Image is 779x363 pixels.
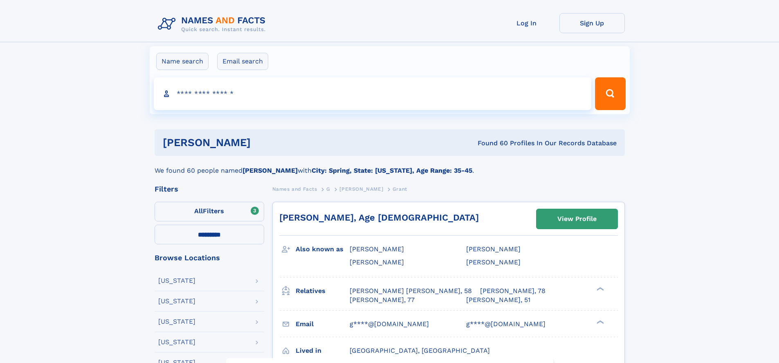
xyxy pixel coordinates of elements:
a: [PERSON_NAME] [PERSON_NAME], 58 [350,286,472,295]
span: [PERSON_NAME] [466,245,521,253]
h3: Relatives [296,284,350,298]
div: We found 60 people named with . [155,156,625,176]
a: Names and Facts [272,184,317,194]
h3: Also known as [296,242,350,256]
h3: Lived in [296,344,350,358]
b: [PERSON_NAME] [242,167,298,174]
span: [PERSON_NAME] [466,258,521,266]
button: Search Button [595,77,625,110]
a: G [326,184,330,194]
a: Log In [494,13,559,33]
div: ❯ [595,319,604,325]
div: [US_STATE] [158,277,195,284]
a: View Profile [537,209,617,229]
b: City: Spring, State: [US_STATE], Age Range: 35-45 [312,167,472,174]
label: Filters [155,202,264,221]
div: Filters [155,185,264,193]
h1: [PERSON_NAME] [163,138,364,148]
span: [PERSON_NAME] [339,186,383,192]
span: All [194,207,203,215]
span: [PERSON_NAME] [350,258,404,266]
div: [US_STATE] [158,339,195,345]
a: [PERSON_NAME] [339,184,383,194]
a: [PERSON_NAME], 78 [480,286,546,295]
label: Email search [217,53,268,70]
span: [GEOGRAPHIC_DATA], [GEOGRAPHIC_DATA] [350,347,490,354]
h3: Email [296,317,350,331]
img: Logo Names and Facts [155,13,272,35]
span: Grant [393,186,407,192]
div: [US_STATE] [158,298,195,304]
div: View Profile [557,210,597,228]
div: ❯ [595,286,604,291]
a: [PERSON_NAME], 77 [350,295,415,304]
a: Sign Up [559,13,625,33]
label: Name search [156,53,209,70]
div: Found 60 Profiles In Our Records Database [364,139,617,148]
span: G [326,186,330,192]
span: [PERSON_NAME] [350,245,404,253]
div: Browse Locations [155,254,264,262]
input: search input [154,77,592,110]
a: [PERSON_NAME], Age [DEMOGRAPHIC_DATA] [279,212,479,223]
div: [US_STATE] [158,318,195,325]
a: [PERSON_NAME], 51 [466,295,530,304]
